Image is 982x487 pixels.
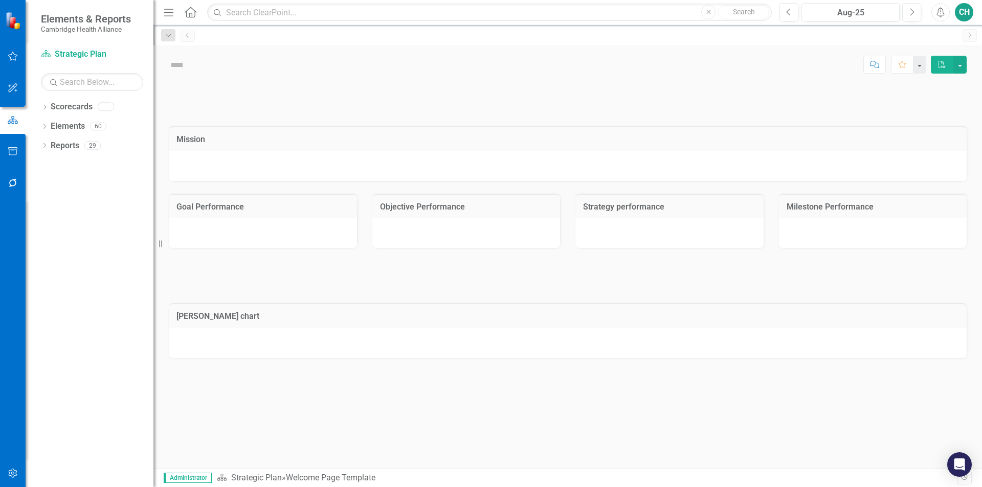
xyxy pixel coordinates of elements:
a: Strategic Plan [231,473,282,482]
small: Cambridge Health Alliance [41,25,131,33]
span: Administrator [164,473,212,483]
h3: Goal Performance [176,202,349,212]
img: ClearPoint Strategy [5,11,24,30]
a: Elements [51,121,85,132]
a: Reports [51,140,79,152]
h3: Strategy performance [583,202,756,212]
h3: Mission [176,135,959,144]
h3: Milestone Performance [787,202,959,212]
div: 60 [90,122,106,131]
div: 29 [84,141,101,150]
input: Search Below... [41,73,143,91]
button: Aug-25 [801,3,900,21]
img: Not Defined [169,57,185,73]
span: Search [733,8,755,16]
button: CH [955,3,973,21]
a: Strategic Plan [41,49,143,60]
a: Scorecards [51,101,93,113]
div: Open Intercom Messenger [947,452,972,477]
input: Search ClearPoint... [207,4,772,21]
div: Welcome Page Template [286,473,375,482]
h3: [PERSON_NAME] chart [176,312,959,321]
span: Elements & Reports [41,13,131,25]
button: Search [718,5,769,19]
h3: Objective Performance [380,202,553,212]
div: » [217,472,957,484]
div: Aug-25 [805,7,896,19]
